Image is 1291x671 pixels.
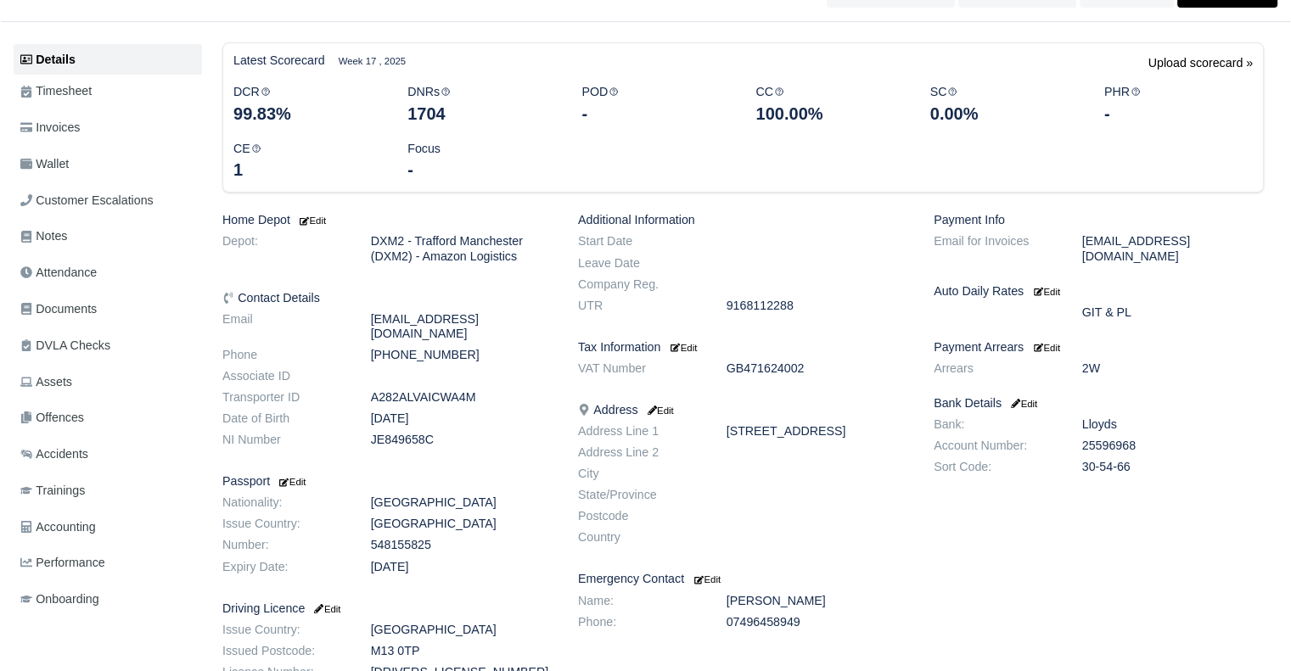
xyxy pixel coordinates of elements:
h6: Passport [222,474,553,489]
dt: Phone: [565,615,714,629]
small: Edit [297,215,326,226]
h6: Emergency Contact [578,572,908,586]
small: Edit [1034,287,1060,297]
small: Edit [671,343,697,353]
a: Edit [1030,340,1060,354]
h6: Tax Information [578,340,908,355]
dt: Nationality: [210,495,358,510]
small: Edit [644,405,673,416]
div: - [1104,102,1253,126]
span: Notes [20,226,67,246]
div: POD [569,82,743,126]
a: Edit [297,213,326,226]
dd: [STREET_ADDRESS] [714,424,921,439]
span: Attendance [20,263,97,282]
a: Edit [667,340,697,354]
span: Assets [20,372,72,392]
div: Focus [395,139,569,182]
dd: [DATE] [358,560,565,574]
a: Accounting [14,511,202,544]
dt: Number: [210,538,358,552]
span: Accidents [20,445,88,464]
dt: Name: [565,594,714,608]
h6: Bank Details [934,396,1264,411]
div: SC [918,82,1092,126]
div: 100.00% [755,102,904,126]
h6: Latest Scorecard [233,53,325,68]
dt: Company Reg. [565,277,714,292]
dt: Depot: [210,234,358,263]
dt: Arrears [921,361,1069,376]
div: 1704 [407,102,556,126]
div: PHR [1092,82,1266,126]
small: Edit [694,574,721,584]
a: Edit [277,474,306,488]
dt: Start Date [565,234,714,249]
dd: 30-54-66 [1069,460,1277,474]
dd: [PHONE_NUMBER] [358,348,565,362]
a: Customer Escalations [14,184,202,217]
small: Edit [1034,343,1060,353]
dt: City [565,467,714,481]
dd: [EMAIL_ADDRESS][DOMAIN_NAME] [358,312,565,341]
dt: UTR [565,299,714,313]
a: Offences [14,401,202,434]
dt: Issue Country: [210,623,358,637]
a: Edit [1030,284,1060,298]
a: Assets [14,366,202,399]
dd: [PERSON_NAME] [714,594,921,608]
dd: Lloyds [1069,417,1277,432]
dd: [DATE] [358,411,565,426]
a: Upload scorecard » [1148,53,1253,82]
dd: [GEOGRAPHIC_DATA] [358,495,565,510]
div: - [407,158,556,182]
dd: 9168112288 [714,299,921,313]
div: 0.00% [930,102,1079,126]
iframe: Chat Widget [1206,590,1291,671]
span: Wallet [20,154,69,174]
div: - [581,102,730,126]
a: Invoices [14,111,202,144]
dt: Phone [210,348,358,362]
a: Wallet [14,148,202,181]
small: Edit [312,604,340,614]
a: Edit [691,572,721,585]
h6: Payment Info [934,213,1264,227]
dt: Bank: [921,417,1069,432]
span: Customer Escalations [20,191,154,210]
dd: [GEOGRAPHIC_DATA] [358,623,565,637]
dt: Country [565,530,714,545]
dt: Expiry Date: [210,560,358,574]
h6: Driving Licence [222,601,553,616]
span: Performance [20,553,105,573]
h6: Address [578,403,908,417]
a: Edit [1008,396,1037,410]
dt: Address Line 1 [565,424,714,439]
dd: A282ALVAICWA4M [358,390,565,405]
dd: GIT & PL [1069,305,1277,320]
small: Edit [277,477,306,487]
a: DVLA Checks [14,329,202,362]
dd: M13 0TP [358,644,565,658]
dd: [GEOGRAPHIC_DATA] [358,517,565,531]
a: Performance [14,546,202,579]
a: Details [14,44,202,75]
a: Attendance [14,256,202,289]
span: Trainings [20,481,85,500]
a: Trainings [14,474,202,507]
span: Timesheet [20,81,92,101]
a: Edit [644,403,673,417]
dt: Address Line 2 [565,445,714,460]
span: Offences [20,408,84,428]
dt: NI Number [210,433,358,447]
dd: 548155825 [358,538,565,552]
dt: Email for Invoices [921,234,1069,263]
div: CE [221,139,395,182]
dd: 07496458949 [714,615,921,629]
dd: DXM2 - Trafford Manchester (DXM2) - Amazon Logistics [358,234,565,263]
dd: 25596968 [1069,439,1277,453]
a: Documents [14,293,202,326]
dt: State/Province [565,488,714,502]
div: 99.83% [233,102,382,126]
